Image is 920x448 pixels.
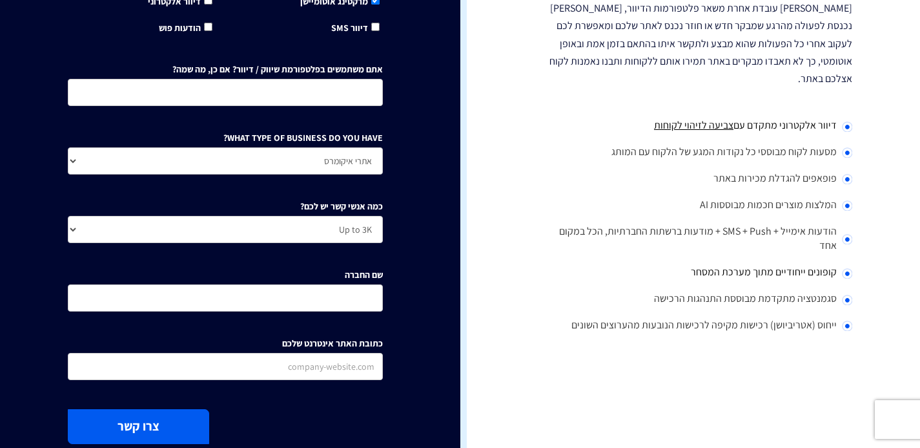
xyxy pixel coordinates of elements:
[68,353,383,380] input: company-website.com
[538,140,853,166] li: מסעות לקוח מבוססי כל נקודות המגע של הלקוח עם המותג
[691,265,837,279] span: קופונים ייחודיים מתוך מערכת המסחר
[538,166,853,193] li: פופאפים להגדלת מכירות באתר
[733,118,837,132] span: דיוור אלקטרוני מתקדם עם
[538,286,853,313] li: סגמנטציה מתקדמת מבוססת התנהגות הרכישה
[345,268,383,281] label: שם החברה
[159,20,216,34] label: הודעות פוש
[204,23,212,31] input: הודעות פוש
[172,63,383,76] label: אתם משתמשים בפלטפורמת שיווק / דיוור? אם כן, מה שמה?
[538,193,853,219] li: המלצות מוצרים חכמות מבוססות AI
[223,131,383,144] label: WHAT TYPE OF BUSINESS DO YOU HAVE?
[300,200,383,213] label: כמה אנשי קשר יש לכם?
[331,20,383,34] label: דיוור SMS
[654,118,733,132] span: צביעה לזיהוי לקוחות
[282,337,383,350] label: כתובת האתר אינטרנט שלכם
[68,409,209,443] button: צרו קשר
[538,219,853,261] li: הודעות אימייל + SMS + Push + מודעות ברשתות החברתיות, הכל במקום אחד
[538,313,853,339] li: ייחוס (אטריביושן) רכישות מקיפה לרכישות הנובעות מהערוצים השונים
[371,23,380,31] input: דיוור SMS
